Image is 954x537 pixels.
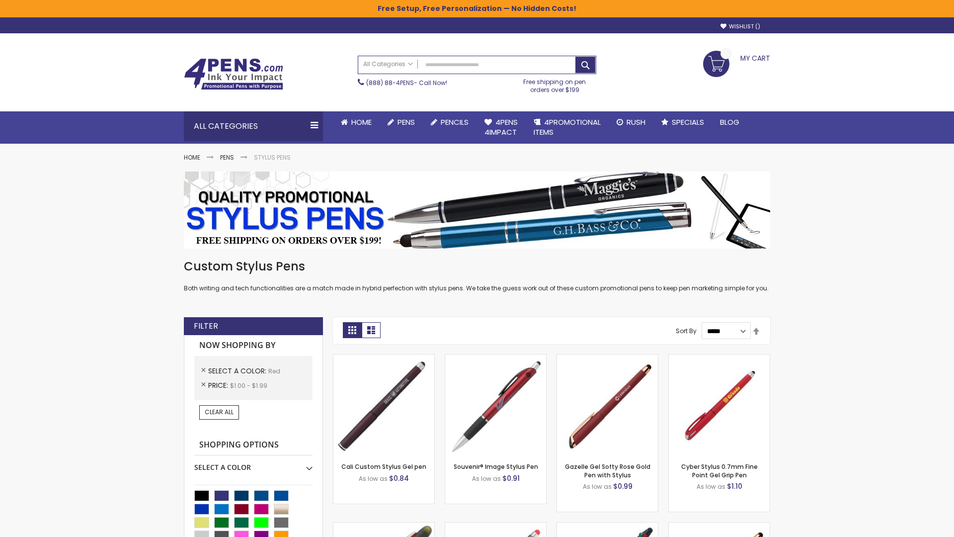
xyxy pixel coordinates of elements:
span: Pens [397,117,415,127]
span: Price [208,380,230,390]
a: Islander Softy Gel with Stylus - ColorJet Imprint-Red [445,522,546,531]
img: Cali Custom Stylus Gel pen-Red [333,355,434,455]
span: $1.00 - $1.99 [230,381,267,390]
span: As low as [583,482,612,491]
span: - Call Now! [366,79,447,87]
strong: Now Shopping by [194,335,313,356]
a: Cali Custom Stylus Gel pen [341,462,426,471]
strong: Stylus Pens [254,153,291,162]
img: Cyber Stylus 0.7mm Fine Point Gel Grip Pen-Red [669,355,770,455]
span: $0.99 [613,481,633,491]
span: $0.84 [389,473,409,483]
strong: Grid [343,322,362,338]
span: As low as [472,474,501,483]
span: 4PROMOTIONAL ITEMS [534,117,601,137]
a: Souvenir® Image Stylus Pen [454,462,538,471]
a: Souvenir® Image Stylus Pen-Red [445,354,546,362]
a: Wishlist [720,23,760,30]
span: Blog [720,117,739,127]
a: Gazelle Gel Softy Rose Gold Pen with Stylus - ColorJet-Red [669,522,770,531]
a: Home [184,153,200,162]
span: $1.10 [727,481,742,491]
a: Home [333,111,380,133]
a: Souvenir® Jalan Highlighter Stylus Pen Combo-Red [333,522,434,531]
a: Blog [712,111,747,133]
a: Gazelle Gel Softy Rose Gold Pen with Stylus-Red [557,354,658,362]
a: 4PROMOTIONALITEMS [526,111,609,144]
div: Select A Color [194,455,313,472]
img: 4Pens Custom Pens and Promotional Products [184,58,283,90]
span: 4Pens 4impact [484,117,518,137]
span: Home [351,117,372,127]
label: Sort By [676,327,697,335]
strong: Shopping Options [194,435,313,456]
span: $0.91 [502,473,520,483]
a: Rush [609,111,653,133]
a: Orbitor 4 Color Assorted Ink Metallic Stylus Pens-Red [557,522,658,531]
div: Free shipping on pen orders over $199 [513,74,597,94]
a: Clear All [199,405,239,419]
span: Clear All [205,408,234,416]
a: 4Pens4impact [477,111,526,144]
div: All Categories [184,111,323,141]
span: As low as [697,482,725,491]
a: Pens [380,111,423,133]
a: Pens [220,153,234,162]
h1: Custom Stylus Pens [184,259,770,274]
span: Rush [627,117,645,127]
span: Specials [672,117,704,127]
a: Specials [653,111,712,133]
a: All Categories [358,56,418,73]
span: As low as [359,474,388,483]
span: Pencils [441,117,469,127]
a: (888) 88-4PENS [366,79,414,87]
span: Select A Color [208,366,268,376]
a: Cali Custom Stylus Gel pen-Red [333,354,434,362]
div: Both writing and tech functionalities are a match made in hybrid perfection with stylus pens. We ... [184,259,770,293]
span: All Categories [363,60,413,68]
img: Souvenir® Image Stylus Pen-Red [445,355,546,455]
img: Stylus Pens [184,172,770,249]
img: Gazelle Gel Softy Rose Gold Pen with Stylus-Red [557,355,658,455]
a: Cyber Stylus 0.7mm Fine Point Gel Grip Pen-Red [669,354,770,362]
span: Red [268,367,280,375]
a: Pencils [423,111,477,133]
a: Cyber Stylus 0.7mm Fine Point Gel Grip Pen [681,462,758,479]
strong: Filter [194,321,218,332]
a: Gazelle Gel Softy Rose Gold Pen with Stylus [565,462,650,479]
